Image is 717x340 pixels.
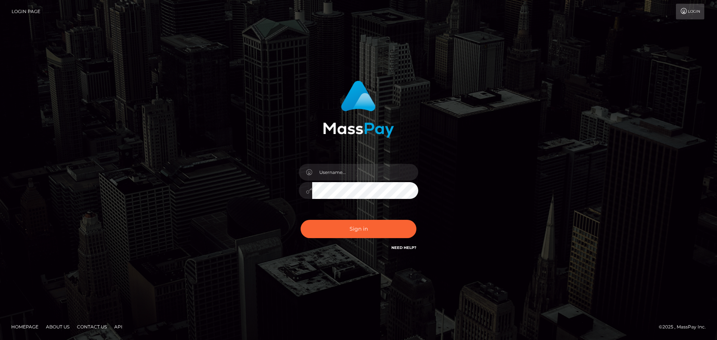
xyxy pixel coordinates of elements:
[391,245,416,250] a: Need Help?
[301,220,416,238] button: Sign in
[323,81,394,138] img: MassPay Login
[8,321,41,333] a: Homepage
[74,321,110,333] a: Contact Us
[659,323,711,331] div: © 2025 , MassPay Inc.
[111,321,125,333] a: API
[12,4,40,19] a: Login Page
[312,164,418,181] input: Username...
[676,4,704,19] a: Login
[43,321,72,333] a: About Us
